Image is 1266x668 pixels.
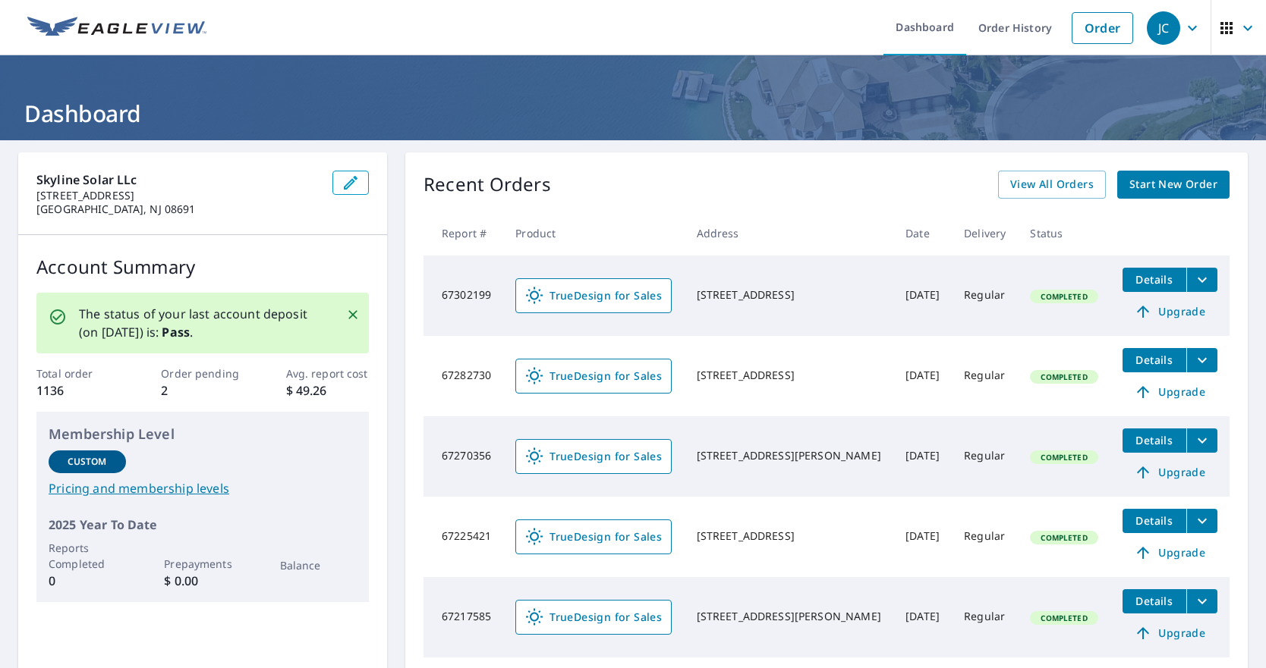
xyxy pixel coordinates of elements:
[515,278,672,313] a: TrueDesign for Sales
[1031,291,1096,302] span: Completed
[49,540,126,572] p: Reports Completed
[424,171,551,199] p: Recent Orders
[515,359,672,394] a: TrueDesign for Sales
[697,368,882,383] div: [STREET_ADDRESS]
[685,211,894,256] th: Address
[286,381,370,400] p: $ 49.26
[1010,175,1094,194] span: View All Orders
[161,365,244,381] p: Order pending
[1072,12,1133,44] a: Order
[1123,268,1186,292] button: detailsBtn-67302199
[49,572,126,590] p: 0
[36,202,320,216] p: [GEOGRAPHIC_DATA], NJ 08691
[697,287,882,303] div: [STREET_ADDRESS]
[1123,348,1186,372] button: detailsBtn-67282730
[280,557,357,573] p: Balance
[68,455,107,469] p: Custom
[1132,303,1208,321] span: Upgrade
[36,381,120,400] p: 1136
[998,171,1106,199] a: View All Orders
[1186,589,1217,613] button: filesDropdownBtn-67217585
[525,608,662,626] span: TrueDesign for Sales
[525,447,662,466] span: TrueDesign for Sales
[1129,175,1217,194] span: Start New Order
[1031,613,1096,623] span: Completed
[525,367,662,385] span: TrueDesign for Sales
[525,528,662,546] span: TrueDesign for Sales
[36,253,369,281] p: Account Summary
[503,211,684,256] th: Product
[893,336,952,416] td: [DATE]
[79,305,328,341] p: The status of your last account deposit (on [DATE]) is: .
[1031,372,1096,382] span: Completed
[1186,509,1217,533] button: filesDropdownBtn-67225421
[424,497,503,577] td: 67225421
[1186,268,1217,292] button: filesDropdownBtn-67302199
[952,211,1018,256] th: Delivery
[1132,383,1208,401] span: Upgrade
[515,519,672,554] a: TrueDesign for Sales
[1123,621,1217,645] a: Upgrade
[424,416,503,497] td: 67270356
[1147,11,1180,45] div: JC
[1123,300,1217,324] a: Upgrade
[1132,463,1208,481] span: Upgrade
[893,577,952,657] td: [DATE]
[162,324,190,340] b: Pass
[1123,460,1217,485] a: Upgrade
[1132,353,1177,367] span: Details
[343,305,363,325] button: Close
[27,17,206,39] img: EV Logo
[36,365,120,381] p: Total order
[1132,544,1208,562] span: Upgrade
[424,211,503,256] th: Report #
[952,497,1018,577] td: Regular
[952,256,1018,336] td: Regular
[1123,589,1186,613] button: detailsBtn-67217585
[36,189,320,202] p: [STREET_ADDRESS]
[164,556,241,572] p: Prepayments
[49,516,357,534] p: 2025 Year To Date
[697,609,882,624] div: [STREET_ADDRESS][PERSON_NAME]
[1186,428,1217,453] button: filesDropdownBtn-67270356
[525,287,662,305] span: TrueDesign for Sales
[893,416,952,497] td: [DATE]
[164,572,241,590] p: $ 0.00
[1031,532,1096,543] span: Completed
[1186,348,1217,372] button: filesDropdownBtn-67282730
[49,424,357,444] p: Membership Level
[424,256,503,336] td: 67302199
[424,577,503,657] td: 67217585
[952,336,1018,416] td: Regular
[952,577,1018,657] td: Regular
[18,98,1248,129] h1: Dashboard
[1132,594,1177,608] span: Details
[515,439,672,474] a: TrueDesign for Sales
[1123,428,1186,453] button: detailsBtn-67270356
[697,448,882,463] div: [STREET_ADDRESS][PERSON_NAME]
[424,336,503,416] td: 67282730
[1123,509,1186,533] button: detailsBtn-67225421
[1018,211,1110,256] th: Status
[36,171,320,189] p: Skyline Solar LLc
[893,211,952,256] th: Date
[1123,541,1217,565] a: Upgrade
[952,416,1018,497] td: Regular
[1132,272,1177,287] span: Details
[1132,624,1208,642] span: Upgrade
[893,497,952,577] td: [DATE]
[697,528,882,544] div: [STREET_ADDRESS]
[161,381,244,400] p: 2
[1031,452,1096,463] span: Completed
[286,365,370,381] p: Avg. report cost
[893,256,952,336] td: [DATE]
[49,479,357,497] a: Pricing and membership levels
[1117,171,1230,199] a: Start New Order
[1132,433,1177,447] span: Details
[1123,380,1217,404] a: Upgrade
[1132,513,1177,528] span: Details
[515,600,672,635] a: TrueDesign for Sales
